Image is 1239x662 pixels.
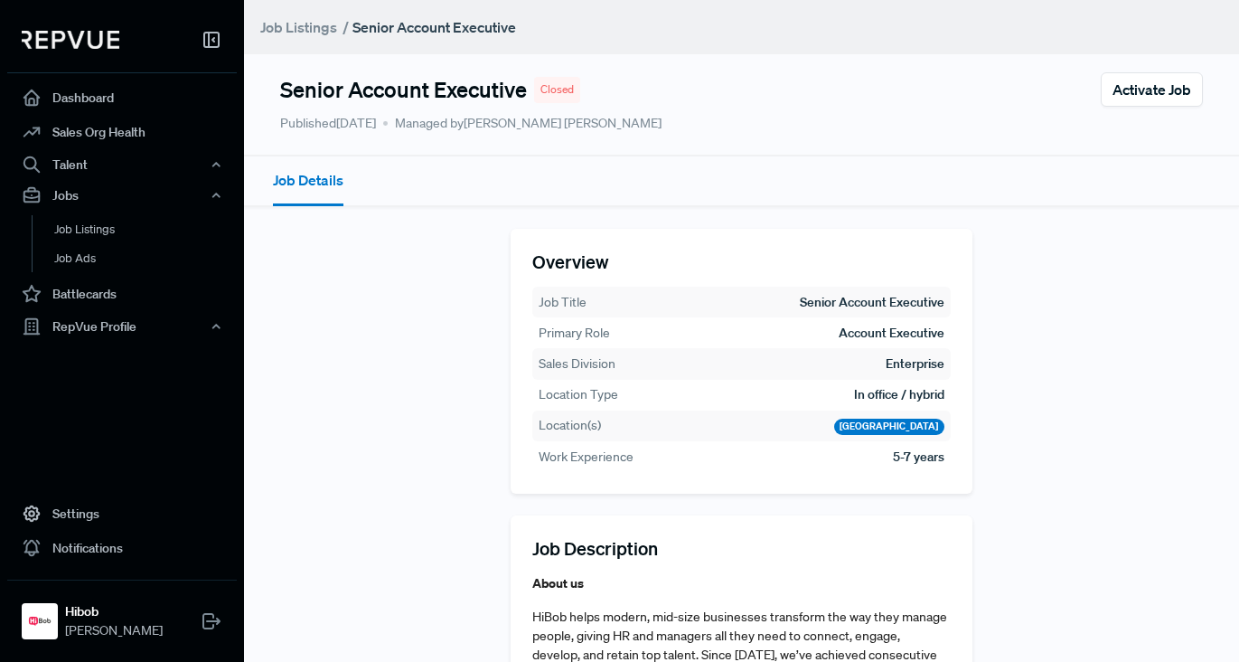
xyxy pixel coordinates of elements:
[343,18,349,36] span: /
[7,496,237,531] a: Settings
[538,384,619,405] th: Location Type
[885,354,945,374] td: Enterprise
[538,447,634,468] th: Work Experience
[538,415,602,436] th: Location(s)
[853,384,945,405] td: In office / hybrid
[32,215,261,244] a: Job Listings
[538,354,616,374] th: Sales Division
[7,311,237,342] button: RepVue Profile
[532,574,584,591] strong: About us
[260,16,337,38] a: Job Listings
[892,447,945,468] td: 5-7 years
[280,77,527,103] h4: Senior Account Executive
[7,115,237,149] a: Sales Org Health
[532,251,951,272] h5: Overview
[22,31,119,49] img: RepVue
[7,149,237,180] button: Talent
[65,621,163,640] span: [PERSON_NAME]
[352,18,516,36] strong: Senior Account Executive
[65,602,163,621] strong: Hibob
[7,80,237,115] a: Dashboard
[838,323,945,344] td: Account Executive
[799,292,945,313] td: Senior Account Executive
[273,156,343,206] button: Job Details
[32,244,261,273] a: Job Ads
[1112,79,1191,100] span: Activate Job
[834,419,945,435] div: [GEOGRAPHIC_DATA]
[538,323,611,344] th: Primary Role
[7,180,237,211] button: Jobs
[7,277,237,311] a: Battlecards
[7,580,237,648] a: HibobHibob[PERSON_NAME]
[383,114,662,133] span: Managed by [PERSON_NAME] [PERSON_NAME]
[7,531,237,565] a: Notifications
[532,537,951,559] h5: Job Description
[538,292,587,313] th: Job Title
[540,81,574,98] span: Closed
[280,114,376,133] p: Published [DATE]
[1101,72,1203,107] button: Activate Job
[25,607,54,636] img: Hibob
